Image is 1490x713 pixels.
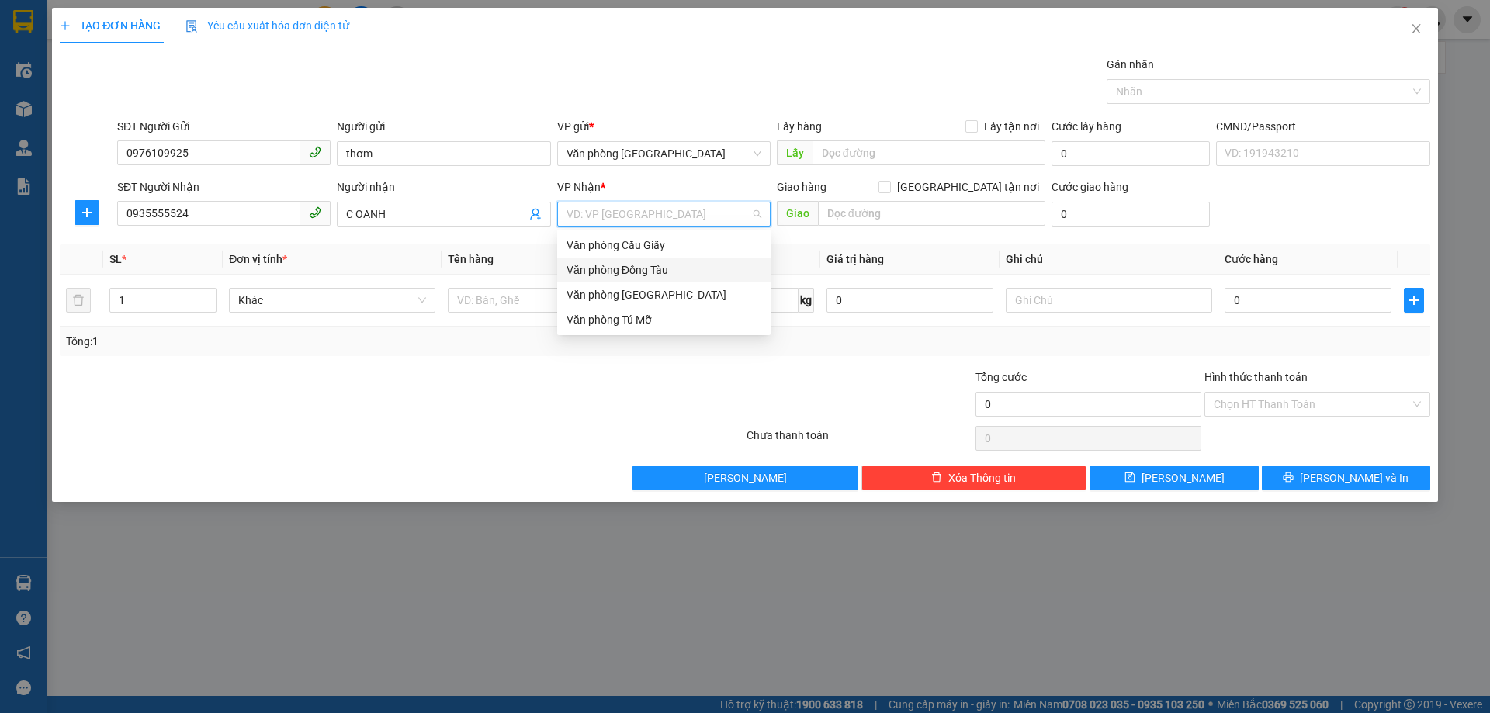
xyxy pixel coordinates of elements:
[1142,469,1225,486] span: [PERSON_NAME]
[567,311,761,328] div: Văn phòng Tú Mỡ
[826,288,993,313] input: 0
[931,472,942,484] span: delete
[818,201,1045,226] input: Dọc đường
[777,201,818,226] span: Giao
[567,142,761,165] span: Văn phòng Thanh Hóa
[1405,294,1423,306] span: plus
[117,178,331,196] div: SĐT Người Nhận
[567,286,761,303] div: Văn phòng [GEOGRAPHIC_DATA]
[19,19,97,97] img: logo.jpg
[745,427,974,454] div: Chưa thanh toán
[975,371,1027,383] span: Tổng cước
[567,261,761,279] div: Văn phòng Đồng Tàu
[229,253,287,265] span: Đơn vị tính
[1052,181,1128,193] label: Cước giao hàng
[75,206,99,219] span: plus
[185,20,198,33] img: icon
[309,206,321,219] span: phone
[1300,469,1409,486] span: [PERSON_NAME] và In
[1052,141,1210,166] input: Cước lấy hàng
[799,288,814,313] span: kg
[557,258,771,282] div: Văn phòng Đồng Tàu
[777,181,826,193] span: Giao hàng
[1052,120,1121,133] label: Cước lấy hàng
[813,140,1045,165] input: Dọc đường
[777,140,813,165] span: Lấy
[1006,288,1212,313] input: Ghi Chú
[948,469,1016,486] span: Xóa Thông tin
[448,253,494,265] span: Tên hàng
[704,469,787,486] span: [PERSON_NAME]
[74,200,99,225] button: plus
[337,118,550,135] div: Người gửi
[978,118,1045,135] span: Lấy tận nơi
[557,181,601,193] span: VP Nhận
[632,466,858,490] button: [PERSON_NAME]
[66,288,91,313] button: delete
[1216,118,1429,135] div: CMND/Passport
[448,288,654,313] input: VD: Bàn, Ghế
[185,19,349,32] span: Yêu cầu xuất hóa đơn điện tử
[66,333,575,350] div: Tổng: 1
[309,146,321,158] span: phone
[86,96,352,116] li: Hotline: 1900888999
[1107,58,1154,71] label: Gán nhãn
[557,233,771,258] div: Văn phòng Cầu Giấy
[1283,472,1294,484] span: printer
[1225,253,1278,265] span: Cước hàng
[1395,8,1438,51] button: Close
[826,253,884,265] span: Giá trị hàng
[1204,371,1308,383] label: Hình thức thanh toán
[1410,22,1422,35] span: close
[86,38,352,96] li: 01A03 [GEOGRAPHIC_DATA], [GEOGRAPHIC_DATA] ( bên cạnh cây xăng bến xe phía Bắc cũ)
[1404,288,1424,313] button: plus
[777,120,822,133] span: Lấy hàng
[567,237,761,254] div: Văn phòng Cầu Giấy
[1052,202,1210,227] input: Cước giao hàng
[117,118,331,135] div: SĐT Người Gửi
[60,19,161,32] span: TẠO ĐƠN HÀNG
[1124,472,1135,484] span: save
[109,253,122,265] span: SL
[891,178,1045,196] span: [GEOGRAPHIC_DATA] tận nơi
[557,282,771,307] div: Văn phòng Thanh Hóa
[557,307,771,332] div: Văn phòng Tú Mỡ
[1262,466,1430,490] button: printer[PERSON_NAME] và In
[861,466,1087,490] button: deleteXóa Thông tin
[163,18,275,37] b: 36 Limousine
[529,208,542,220] span: user-add
[1000,244,1218,275] th: Ghi chú
[557,118,771,135] div: VP gửi
[337,178,550,196] div: Người nhận
[60,20,71,31] span: plus
[238,289,426,312] span: Khác
[1090,466,1258,490] button: save[PERSON_NAME]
